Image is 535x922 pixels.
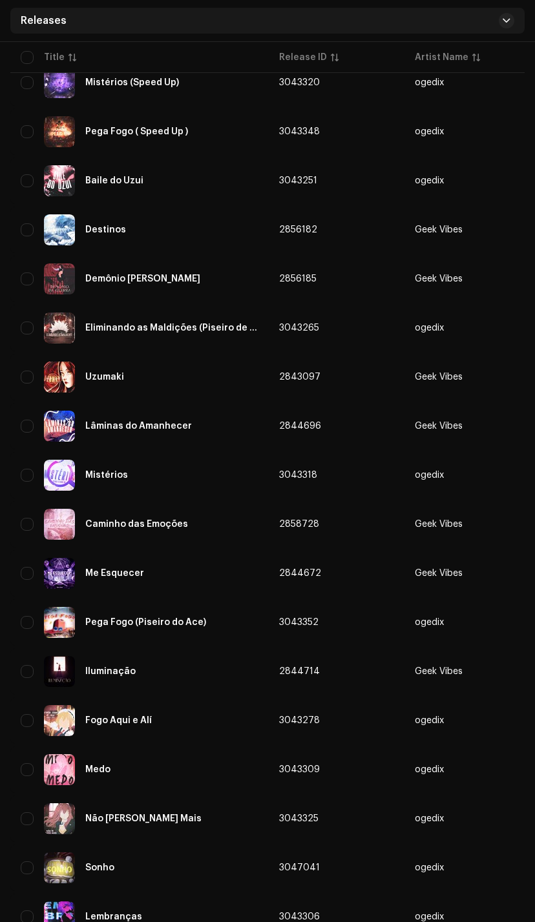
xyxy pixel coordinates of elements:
[279,618,319,627] span: 3043352
[85,569,144,578] div: Me Esquecer
[415,78,530,87] span: ogedix
[415,618,444,627] div: ogedix
[44,214,75,245] img: 9b53a3a9-f048-4fb4-8bdc-1524a9bfbde3
[415,274,463,283] div: Geek Vibes
[85,667,136,676] div: Iluminação
[415,127,444,136] div: ogedix
[85,176,143,185] div: Baile do Uzui
[415,127,530,136] span: ogedix
[279,225,317,234] span: 2856182
[44,460,75,491] img: e3360b23-ea6d-40a6-84a4-f7e19582b5cc
[85,471,128,480] div: Mistérios
[415,225,463,234] div: Geek Vibes
[279,520,319,529] span: 2858728
[44,362,75,393] img: 96f77d77-e41f-4f16-a5aa-7b902648169b
[44,411,75,442] img: e121d83b-72a3-4d0a-8fb4-d13c02e15f81
[415,765,444,774] div: ogedix
[44,607,75,638] img: 294ee41f-5ee2-4003-bb4b-05ddcd67149e
[415,667,530,676] span: Geek Vibes
[415,569,530,578] span: Geek Vibes
[44,67,75,98] img: 4ccac668-dbac-4888-85b8-6f886e785dfd
[44,852,75,883] img: eadb5521-bbc1-4511-a30b-c01a4240a02d
[44,705,75,736] img: 53ec1cdf-df85-4ce8-a0b0-6ce6b95afa7a
[44,263,75,294] img: 0354d522-6929-454d-bad5-7808ed6f5414
[415,51,468,64] div: Artist Name
[415,274,530,283] span: Geek Vibes
[415,912,530,921] span: ogedix
[415,814,444,823] div: ogedix
[85,274,200,283] div: Demônio da Guerra
[415,225,530,234] span: Geek Vibes
[44,656,75,687] img: e11fe611-f92e-4a61-b556-6c229e0ba946
[279,912,320,921] span: 3043306
[279,127,320,136] span: 3043348
[415,323,444,333] div: ogedix
[279,765,320,774] span: 3043309
[279,176,317,185] span: 3043251
[279,667,320,676] span: 2844714
[44,165,75,196] img: f33e13cb-e923-46f0-9d18-ec4bd8057558
[279,274,317,283] span: 2856185
[279,51,327,64] div: Release ID
[279,814,319,823] span: 3043325
[415,716,530,725] span: ogedix
[85,127,188,136] div: Pega Fogo ( Speed Up )
[415,863,444,872] div: ogedix
[279,323,319,333] span: 3043265
[415,78,444,87] div: ogedix
[85,716,152,725] div: Fogo Aqui e Alí
[21,15,67,26] span: Releases
[44,558,75,589] img: 39711b6f-e3a8-4098-9999-a14e112229e2
[415,618,530,627] span: ogedix
[415,323,530,333] span: ogedix
[85,618,206,627] div: Pega Fogo (Piseiro do Ace)
[415,520,530,529] span: Geek Vibes
[415,373,530,382] span: Geek Vibes
[44,51,65,64] div: Title
[415,176,444,185] div: ogedix
[85,814,202,823] div: Não Te Quero Mais
[415,176,530,185] span: ogedix
[279,569,321,578] span: 2844672
[85,323,258,333] div: Eliminando as Maldições (Piseiro de Jujutsu Kaisen)
[44,509,75,540] img: 7c92bfb7-bbfb-4c39-a170-46dc4eee2e26
[415,765,530,774] span: ogedix
[415,667,463,676] div: Geek Vibes
[415,863,530,872] span: ogedix
[415,520,463,529] div: Geek Vibes
[85,422,192,431] div: Lâminas do Amanhecer
[85,765,110,774] div: Medo
[85,520,188,529] div: Caminho das Emoções
[85,225,126,234] div: Destinos
[279,373,320,382] span: 2843097
[44,312,75,343] img: f4c3db91-b0f7-41d9-8547-c60e88ce4673
[415,471,530,480] span: ogedix
[44,116,75,147] img: 252b7c3e-1822-459a-8d9b-e8bfb8bdd05d
[85,863,114,872] div: Sonho
[415,912,444,921] div: ogedix
[279,863,320,872] span: 3047041
[279,471,317,480] span: 3043318
[279,716,320,725] span: 3043278
[279,422,321,431] span: 2844696
[415,422,463,431] div: Geek Vibes
[415,422,530,431] span: Geek Vibes
[415,373,463,382] div: Geek Vibes
[279,78,320,87] span: 3043320
[415,814,530,823] span: ogedix
[44,754,75,785] img: dc0ce7e4-f78c-4ff2-82ce-c109ec1f52f8
[85,912,142,921] div: Lembranças
[44,803,75,834] img: 8cb28c41-688a-4177-bf25-3528821dddd1
[85,78,179,87] div: Mistérios (Speed Up)
[415,471,444,480] div: ogedix
[415,569,463,578] div: Geek Vibes
[85,373,124,382] div: Uzumaki
[415,716,444,725] div: ogedix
